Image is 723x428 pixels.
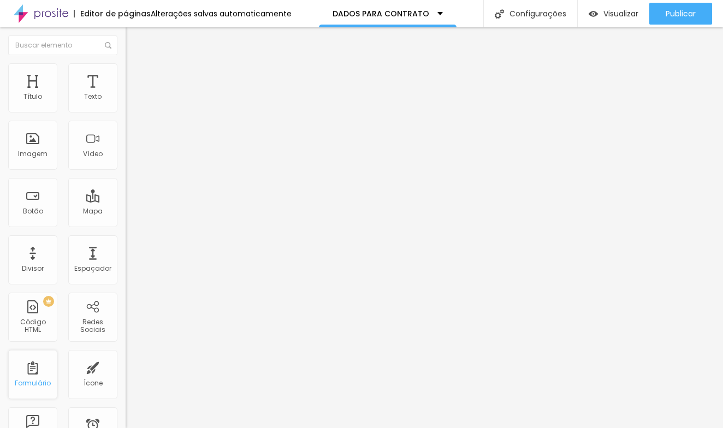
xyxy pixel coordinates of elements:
div: Título [23,93,42,100]
div: Redes Sociais [71,318,114,334]
img: view-1.svg [589,9,598,19]
div: Alterações salvas automaticamente [151,10,292,17]
div: Editor de páginas [74,10,151,17]
img: Icone [105,42,111,49]
div: Código HTML [11,318,54,334]
div: Espaçador [74,265,111,272]
input: Buscar elemento [8,35,117,55]
div: Imagem [18,150,48,158]
span: Publicar [666,9,696,18]
div: Botão [23,207,43,215]
div: Texto [84,93,102,100]
div: Formulário [15,379,51,387]
div: Mapa [83,207,103,215]
img: Icone [495,9,504,19]
div: Ícone [84,379,103,387]
span: Visualizar [603,9,638,18]
div: Vídeo [83,150,103,158]
button: Visualizar [578,3,649,25]
div: Divisor [22,265,44,272]
button: Publicar [649,3,712,25]
p: DADOS PARA CONTRATO [333,10,429,17]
